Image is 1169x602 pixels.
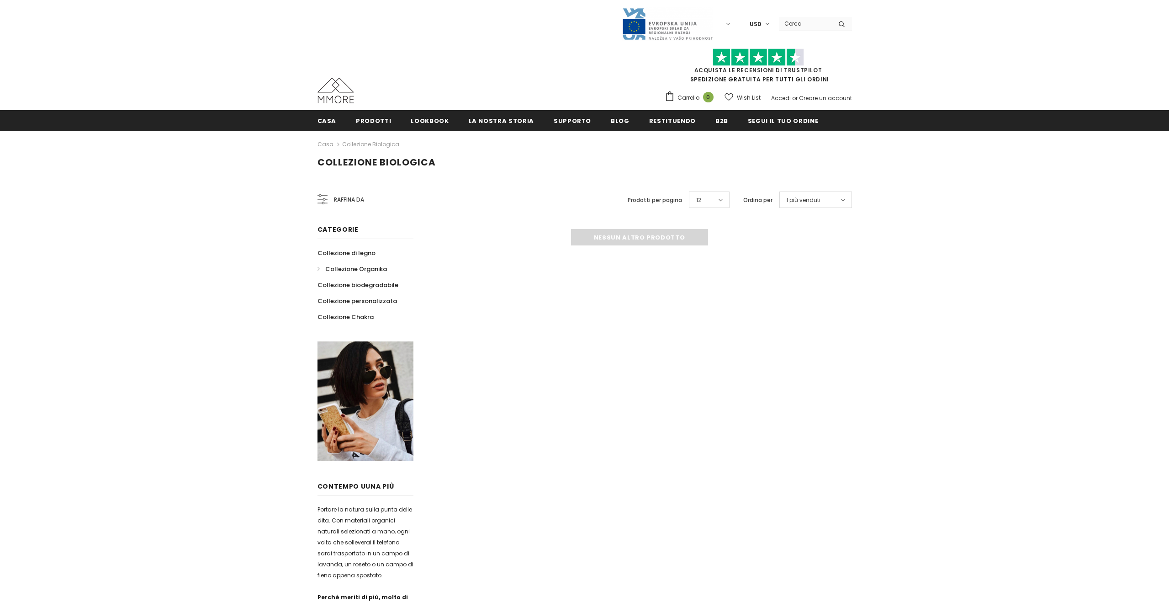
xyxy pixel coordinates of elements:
[325,265,387,273] span: Collezione Organika
[628,196,682,205] label: Prodotti per pagina
[411,110,449,131] a: Lookbook
[622,20,713,27] a: Javni Razpis
[725,90,761,106] a: Wish List
[694,66,822,74] a: Acquista le recensioni di TrustPilot
[356,117,391,125] span: Prodotti
[665,91,718,105] a: Carrello 0
[748,110,818,131] a: Segui il tuo ordine
[696,196,701,205] span: 12
[317,249,376,257] span: Collezione di legno
[748,117,818,125] span: Segui il tuo ordine
[469,110,534,131] a: La nostra storia
[713,48,804,66] img: Fidati di Pilot Stars
[317,293,397,309] a: Collezione personalizzata
[317,277,398,293] a: Collezione biodegradabile
[715,110,728,131] a: B2B
[792,94,798,102] span: or
[665,53,852,83] span: SPEDIZIONE GRATUITA PER TUTTI GLI ORDINI
[750,20,762,29] span: USD
[334,195,364,205] span: Raffina da
[317,110,337,131] a: Casa
[356,110,391,131] a: Prodotti
[611,110,629,131] a: Blog
[649,117,696,125] span: Restituendo
[787,196,820,205] span: I più venduti
[771,94,791,102] a: Accedi
[317,281,398,289] span: Collezione biodegradabile
[317,156,436,169] span: Collezione biologica
[317,225,359,234] span: Categorie
[317,297,397,305] span: Collezione personalizzata
[737,93,761,102] span: Wish List
[743,196,772,205] label: Ordina per
[411,117,449,125] span: Lookbook
[317,313,374,321] span: Collezione Chakra
[677,93,699,102] span: Carrello
[554,117,591,125] span: supporto
[342,140,399,148] a: Collezione biologica
[317,139,333,150] a: Casa
[317,504,413,581] p: Portare la natura sulla punta delle dita. Con materiali organici naturali selezionati a mano, ogn...
[649,110,696,131] a: Restituendo
[622,7,713,41] img: Javni Razpis
[703,92,714,102] span: 0
[554,110,591,131] a: supporto
[317,245,376,261] a: Collezione di legno
[799,94,852,102] a: Creare un account
[715,117,728,125] span: B2B
[317,309,374,325] a: Collezione Chakra
[317,117,337,125] span: Casa
[317,78,354,103] img: Casi MMORE
[779,17,831,30] input: Search Site
[469,117,534,125] span: La nostra storia
[611,117,629,125] span: Blog
[317,482,394,491] span: contempo uUna più
[317,261,387,277] a: Collezione Organika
